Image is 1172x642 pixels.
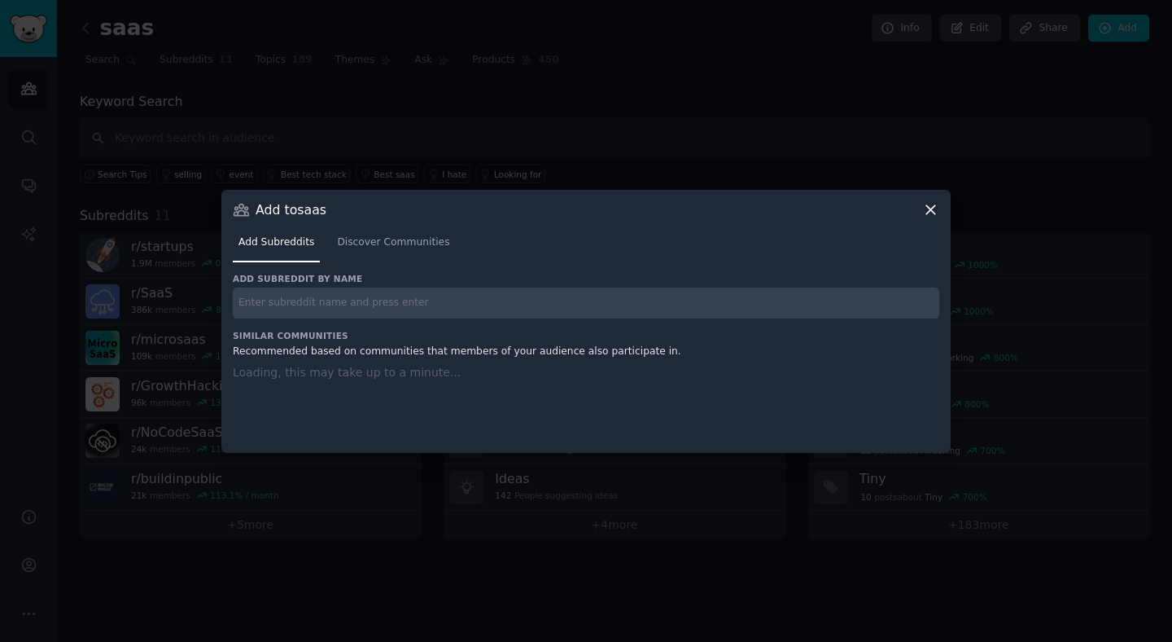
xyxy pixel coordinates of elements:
span: Discover Communities [337,235,449,250]
h3: Similar Communities [233,330,939,341]
div: Loading, this may take up to a minute... [233,364,939,433]
a: Discover Communities [331,230,455,263]
div: Recommended based on communities that members of your audience also participate in. [233,345,939,359]
a: Add Subreddits [233,230,320,263]
span: Add Subreddits [238,235,314,250]
h3: Add subreddit by name [233,273,939,284]
h3: Add to saas [256,201,326,218]
input: Enter subreddit name and press enter [233,288,939,319]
